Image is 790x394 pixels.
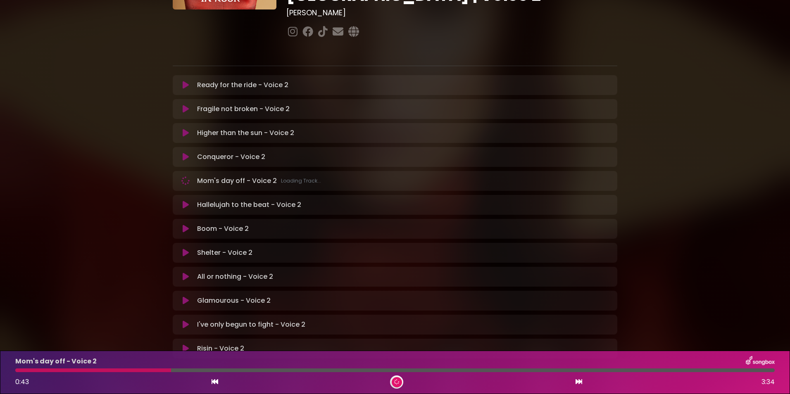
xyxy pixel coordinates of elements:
p: Boom - Voice 2 [197,224,249,234]
p: Mom's day off - Voice 2 [197,176,321,186]
p: Fragile not broken - Voice 2 [197,104,290,114]
span: 3:34 [761,377,775,387]
p: Mom's day off - Voice 2 [15,356,97,366]
p: Ready for the ride - Voice 2 [197,80,288,90]
p: Shelter - Voice 2 [197,248,252,258]
span: 0:43 [15,377,29,387]
p: Hallelujah to the beat - Voice 2 [197,200,301,210]
p: Conqueror - Voice 2 [197,152,265,162]
p: Higher than the sun - Voice 2 [197,128,294,138]
img: songbox-logo-white.png [746,356,775,367]
p: I've only begun to fight - Voice 2 [197,320,305,330]
p: Glamourous - Voice 2 [197,296,271,306]
p: All or nothing - Voice 2 [197,272,273,282]
span: Loading Track... [281,177,321,185]
p: Risin - Voice 2 [197,344,244,354]
h3: [PERSON_NAME] [286,8,617,17]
